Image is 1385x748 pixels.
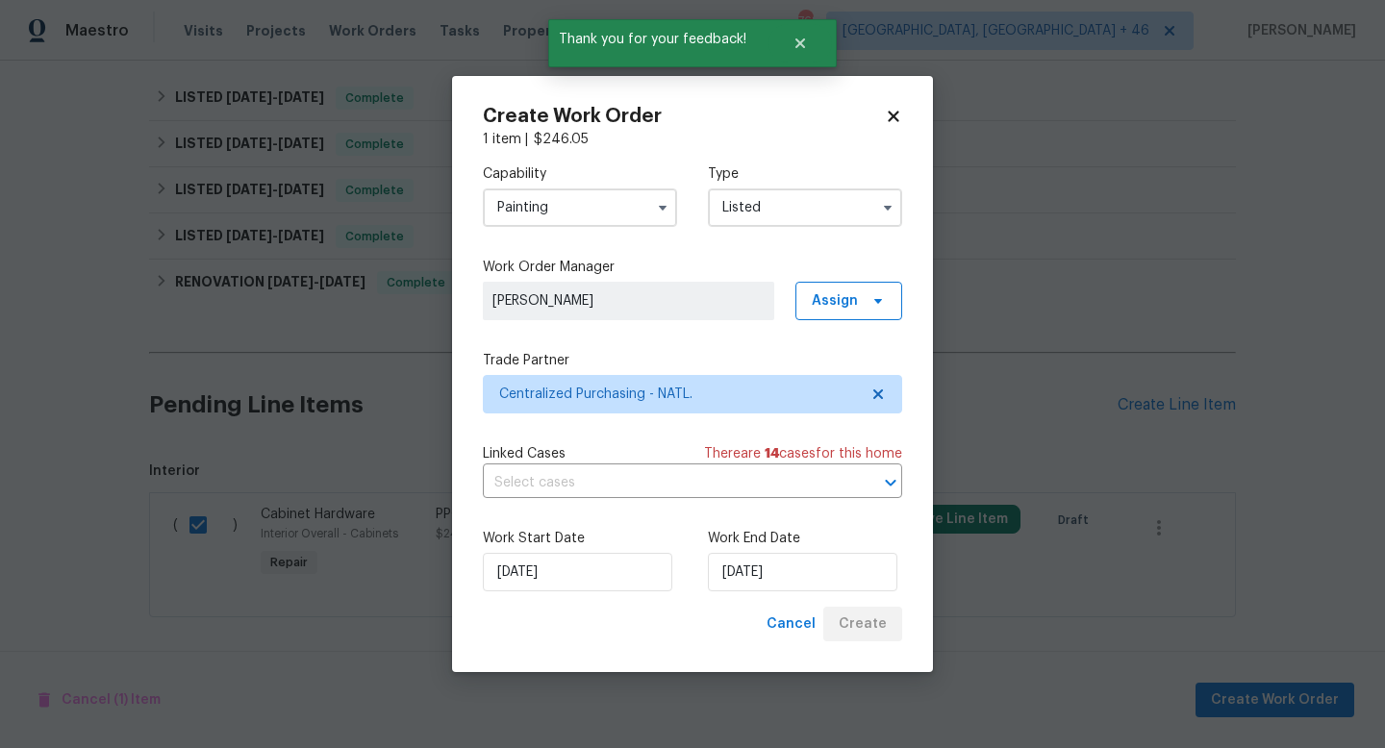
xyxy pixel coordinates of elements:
button: Show options [876,196,899,219]
button: Close [768,24,832,62]
button: Open [877,469,904,496]
input: M/D/YYYY [483,553,672,591]
div: 1 item | [483,130,902,149]
span: Thank you for your feedback! [548,19,768,60]
span: $ 246.05 [534,133,589,146]
input: Select cases [483,468,848,498]
span: Linked Cases [483,444,566,463]
button: Cancel [759,607,823,642]
span: There are case s for this home [704,444,902,463]
span: 14 [765,447,779,461]
span: Cancel [767,612,816,636]
input: Select... [483,188,677,227]
button: Show options [651,196,674,219]
label: Work Start Date [483,529,677,548]
label: Work End Date [708,529,902,548]
span: [PERSON_NAME] [492,291,765,311]
span: Assign [812,291,858,311]
label: Work Order Manager [483,258,902,277]
label: Type [708,164,902,184]
input: Select... [708,188,902,227]
h2: Create Work Order [483,107,885,126]
span: Centralized Purchasing - NATL. [499,385,858,404]
input: M/D/YYYY [708,553,897,591]
label: Capability [483,164,677,184]
label: Trade Partner [483,351,902,370]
